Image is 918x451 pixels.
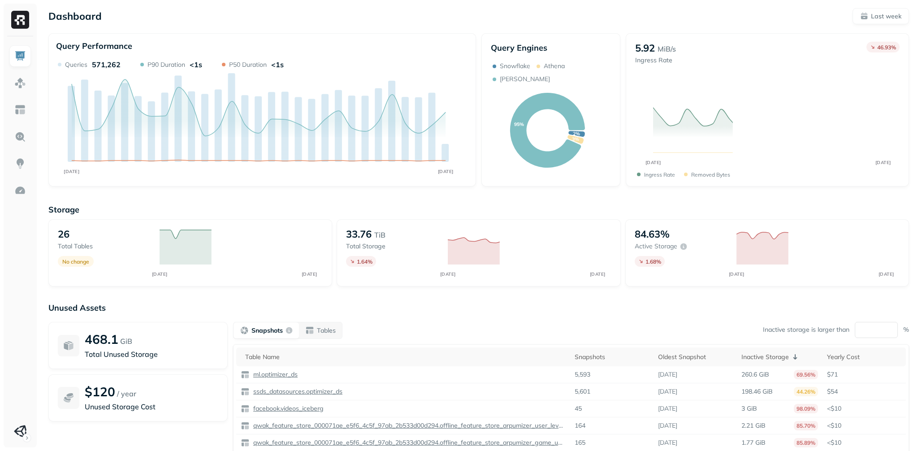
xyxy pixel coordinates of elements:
p: 1.77 GiB [741,438,766,447]
p: 84.63% [635,228,670,240]
p: Snowflake [500,62,530,70]
img: Optimization [14,185,26,196]
tspan: [DATE] [438,169,454,174]
p: Queries [65,61,87,69]
p: Snapshots [251,326,283,335]
tspan: [DATE] [64,169,79,174]
p: [DATE] [658,404,677,413]
tspan: [DATE] [301,271,317,277]
a: ml.optimizer_ds [250,370,298,379]
p: 98.09% [794,404,818,413]
p: Active storage [635,242,677,251]
p: [DATE] [658,438,677,447]
a: facebook.videos_iceberg [250,404,324,413]
text: 95% [514,121,524,127]
p: Inactive storage is larger than [763,325,849,334]
p: MiB/s [658,43,676,54]
img: Assets [14,77,26,89]
img: table [241,404,250,413]
p: Query Performance [56,41,132,51]
a: ssds_datasources.optimizer_ds [250,387,342,396]
p: <$10 [827,421,901,430]
p: 85.70% [794,421,818,430]
img: Ryft [11,11,29,29]
p: [DATE] [658,370,677,379]
p: Storage [48,204,909,215]
p: Query Engines [491,43,611,53]
img: Asset Explorer [14,104,26,116]
p: facebook.videos_iceberg [251,404,324,413]
img: Query Explorer [14,131,26,143]
p: [DATE] [658,421,677,430]
div: Table Name [245,353,566,361]
p: 33.76 [346,228,372,240]
p: / year [117,388,136,399]
img: Dashboard [14,50,26,62]
img: table [241,421,250,430]
div: Yearly Cost [827,353,901,361]
text: 3% [572,136,579,142]
button: Last week [853,8,909,24]
p: Dashboard [48,10,102,22]
p: ml.optimizer_ds [251,370,298,379]
p: 46.93 % [877,44,896,51]
p: 44.26% [794,387,818,396]
p: % [903,325,909,334]
p: Tables [317,326,336,335]
p: [DATE] [658,387,677,396]
a: qwak_feature_store_000071ae_e5f6_4c5f_97ab_2b533d00d294.offline_feature_store_arpumizer_game_user... [250,438,566,447]
p: TiB [374,230,385,240]
p: 468.1 [85,331,118,347]
div: Oldest Snapshot [658,353,732,361]
img: table [241,387,250,396]
p: 2.21 GiB [741,421,766,430]
p: $71 [827,370,901,379]
p: $54 [827,387,901,396]
tspan: [DATE] [590,271,606,277]
p: $120 [85,384,115,399]
p: Total Unused Storage [85,349,218,360]
p: No change [62,258,89,265]
p: 260.6 GiB [741,370,769,379]
img: Unity [14,425,26,438]
img: table [241,438,250,447]
p: Ingress Rate [635,56,676,65]
a: qwak_feature_store_000071ae_e5f6_4c5f_97ab_2b533d00d294.offline_feature_store_arpumizer_user_leve... [250,421,566,430]
p: P50 Duration [229,61,267,69]
p: ssds_datasources.optimizer_ds [251,387,342,396]
p: 5,593 [575,370,590,379]
p: P90 Duration [147,61,185,69]
p: Ingress Rate [644,171,675,178]
tspan: [DATE] [728,271,744,277]
p: <$10 [827,404,901,413]
p: 1.64 % [357,258,372,265]
text: 2% [573,130,580,137]
tspan: [DATE] [645,160,661,165]
p: 45 [575,404,582,413]
p: <$10 [827,438,901,447]
div: Snapshots [575,353,649,361]
img: Insights [14,158,26,169]
p: Last week [871,12,901,21]
p: Athena [544,62,565,70]
p: 1.68 % [645,258,661,265]
p: 3 GiB [741,404,757,413]
p: Removed bytes [691,171,730,178]
p: Unused Storage Cost [85,401,218,412]
tspan: [DATE] [878,271,894,277]
tspan: [DATE] [875,160,891,165]
p: 198.46 GiB [741,387,773,396]
p: [PERSON_NAME] [500,75,550,83]
p: <1s [271,60,284,69]
p: Total storage [346,242,439,251]
p: 165 [575,438,585,447]
p: Total tables [58,242,151,251]
p: 26 [58,228,69,240]
p: qwak_feature_store_000071ae_e5f6_4c5f_97ab_2b533d00d294.offline_feature_store_arpumizer_game_user... [251,438,566,447]
p: 5.92 [635,42,655,54]
p: 85.89% [794,438,818,447]
p: 5,601 [575,387,590,396]
p: Unused Assets [48,303,909,313]
img: table [241,370,250,379]
p: 69.56% [794,370,818,379]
